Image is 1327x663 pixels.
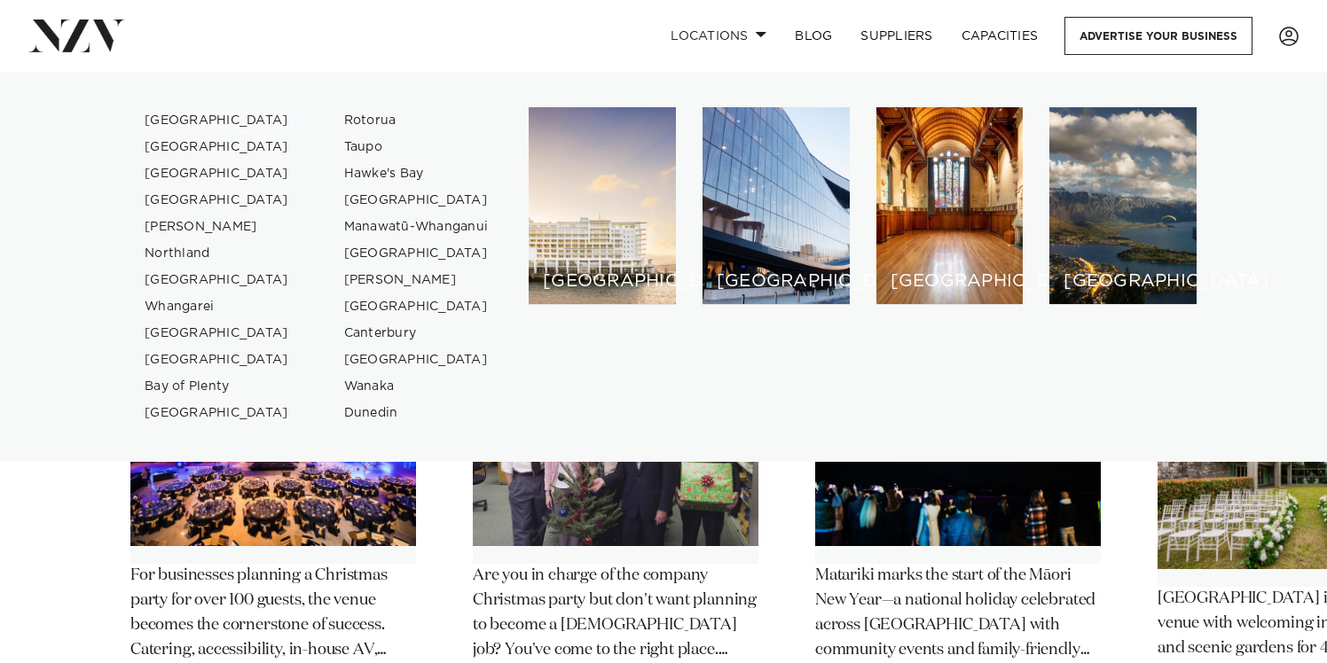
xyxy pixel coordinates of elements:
a: SUPPLIERS [846,17,946,55]
a: Whangarei [130,293,303,320]
a: [GEOGRAPHIC_DATA] [130,160,303,187]
a: Canterbury [330,320,503,347]
a: Capacities [947,17,1053,55]
a: [GEOGRAPHIC_DATA] [330,347,503,373]
a: Taupo [330,134,503,160]
h6: [GEOGRAPHIC_DATA] [891,272,1009,291]
img: nzv-logo.png [28,19,125,51]
a: Queenstown venues [GEOGRAPHIC_DATA] [1049,107,1197,305]
a: [GEOGRAPHIC_DATA] [130,400,303,426]
p: Are you in charge of the company Christmas party but don't want planning to become a [DEMOGRAPHIC... [473,564,758,663]
a: [GEOGRAPHIC_DATA] [130,134,303,160]
p: Matariki marks the start of the Māori New Year—a national holiday celebrated across [GEOGRAPHIC_D... [815,564,1101,663]
a: Auckland venues [GEOGRAPHIC_DATA] [529,107,676,305]
a: [GEOGRAPHIC_DATA] [130,187,303,214]
a: 6 Easy-to-Plan Christmas Party Ideas for Small Businesses 6 Easy-to-Plan Christmas Party Ideas fo... [473,267,758,663]
a: Wellington venues [GEOGRAPHIC_DATA] [703,107,850,305]
a: BLOG [781,17,846,55]
a: Hawke's Bay [330,160,503,187]
a: [GEOGRAPHIC_DATA] [130,107,303,134]
a: Bay of Plenty [130,373,303,400]
a: Advertise your business [1064,17,1252,55]
a: Manawatū-Whanganui [330,214,503,240]
a: [GEOGRAPHIC_DATA] [330,240,503,267]
h6: [GEOGRAPHIC_DATA] [717,272,836,291]
a: [PERSON_NAME] [130,214,303,240]
a: [GEOGRAPHIC_DATA] [330,293,503,320]
a: Northland [130,240,303,267]
h6: [GEOGRAPHIC_DATA] [543,272,662,291]
a: Wanaka [330,373,503,400]
a: Christchurch venues [GEOGRAPHIC_DATA] [876,107,1024,305]
a: Locations [656,17,781,55]
a: Matariki - Where to Celebrate the Māori New Year in [DATE] Matariki - Where to Celebrate the Māor... [815,267,1101,663]
a: [GEOGRAPHIC_DATA] [130,320,303,347]
p: For businesses planning a Christmas party for over 100 guests, the venue becomes the cornerstone ... [130,564,416,663]
a: Rotorua [330,107,503,134]
a: [GEOGRAPHIC_DATA] [130,267,303,293]
a: [PERSON_NAME] [330,267,503,293]
a: [GEOGRAPHIC_DATA] [330,187,503,214]
a: Dunedin [330,400,503,426]
h6: [GEOGRAPHIC_DATA] [1064,272,1182,291]
a: 6 Christmas Party Venues for Large-Scale Events 6 Christmas Party Venues for Large-Scale Events F... [130,267,416,663]
a: [GEOGRAPHIC_DATA] [130,347,303,373]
